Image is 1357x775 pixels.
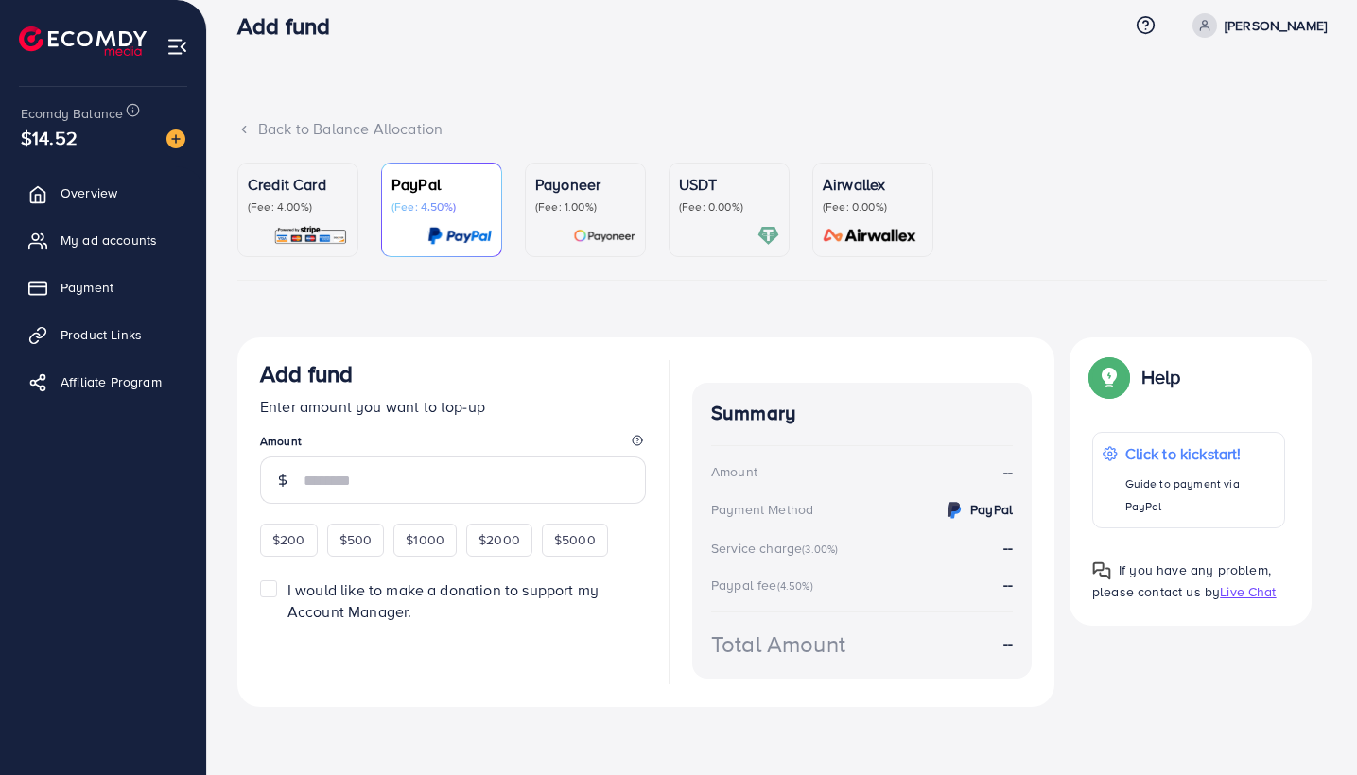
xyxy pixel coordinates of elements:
[1225,14,1327,37] p: [PERSON_NAME]
[260,360,353,387] h3: Add fund
[943,499,966,522] img: credit
[237,118,1327,140] div: Back to Balance Allocation
[554,530,596,549] span: $5000
[711,402,1013,425] h4: Summary
[711,628,845,661] div: Total Amount
[166,129,185,148] img: image
[679,173,779,196] p: USDT
[248,173,348,196] p: Credit Card
[61,278,113,297] span: Payment
[1125,473,1275,518] p: Guide to payment via PayPal
[19,26,147,56] img: logo
[339,530,373,549] span: $500
[1003,537,1013,558] strong: --
[1003,461,1013,483] strong: --
[1092,561,1111,580] img: Popup guide
[61,183,117,202] span: Overview
[711,500,813,519] div: Payment Method
[14,174,192,212] a: Overview
[61,231,157,250] span: My ad accounts
[427,225,492,247] img: card
[1141,366,1181,388] p: Help
[14,316,192,353] a: Product Links
[478,530,520,549] span: $2000
[573,225,635,247] img: card
[823,199,923,215] p: (Fee: 0.00%)
[14,221,192,259] a: My ad accounts
[248,199,348,215] p: (Fee: 4.00%)
[1125,442,1275,465] p: Click to kickstart!
[757,225,779,247] img: card
[14,363,192,401] a: Affiliate Program
[970,500,1013,519] strong: PayPal
[1003,574,1013,594] strong: --
[287,579,599,622] span: I would like to make a donation to support my Account Manager.
[260,395,646,418] p: Enter amount you want to top-up
[272,530,305,549] span: $200
[535,173,635,196] p: Payoneer
[823,173,923,196] p: Airwallex
[1003,632,1013,654] strong: --
[679,199,779,215] p: (Fee: 0.00%)
[391,199,492,215] p: (Fee: 4.50%)
[273,225,348,247] img: card
[535,199,635,215] p: (Fee: 1.00%)
[817,225,923,247] img: card
[14,268,192,306] a: Payment
[802,542,838,557] small: (3.00%)
[166,36,188,58] img: menu
[21,104,123,123] span: Ecomdy Balance
[61,372,162,391] span: Affiliate Program
[711,576,819,594] div: Paypal fee
[711,539,844,558] div: Service charge
[1220,582,1276,601] span: Live Chat
[711,462,757,481] div: Amount
[777,578,813,594] small: (4.50%)
[61,325,142,344] span: Product Links
[21,124,78,151] span: $14.52
[406,530,444,549] span: $1000
[1092,360,1126,394] img: Popup guide
[1277,690,1343,761] iframe: Chat
[391,173,492,196] p: PayPal
[260,433,646,456] legend: Amount
[237,12,345,40] h3: Add fund
[1185,13,1327,38] a: [PERSON_NAME]
[1092,560,1271,601] span: If you have any problem, please contact us by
